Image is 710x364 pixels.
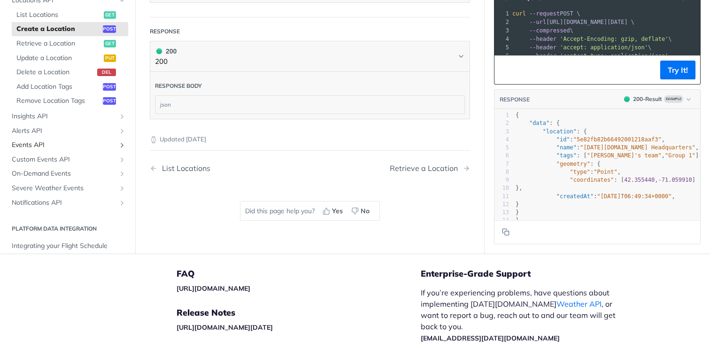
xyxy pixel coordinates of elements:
div: Response [150,27,180,36]
a: Next Page: Retrieve a Location [390,164,470,173]
button: Show subpages for Insights API [118,113,126,120]
span: Yes [332,206,343,216]
div: 200 - Result [633,95,662,103]
a: Update a Locationput [12,51,128,65]
div: 12 [494,201,509,209]
span: 'content-type: application/json' [560,53,668,59]
div: Response body [155,82,202,90]
span: "tags" [556,152,577,159]
a: [URL][DOMAIN_NAME] [177,284,250,293]
p: Updated [DATE] [150,135,470,144]
a: Weather API [556,299,602,309]
button: No [348,204,375,218]
span: get [104,11,116,19]
a: Add Location Tagspost [12,80,128,94]
p: If you’re experiencing problems, have questions about implementing [DATE][DOMAIN_NAME] , or want ... [421,287,625,343]
span: : , [516,144,699,151]
div: 2 [494,119,509,127]
span: : [ , ] [516,177,695,183]
a: Events APIShow subpages for Events API [7,138,128,152]
span: --compressed [529,27,570,34]
span: 'Accept-Encoding: gzip, deflate' [560,36,668,42]
span: Add Location Tags [16,82,100,92]
a: On-Demand EventsShow subpages for On-Demand Events [7,167,128,181]
div: json [155,96,464,114]
a: List Locationsget [12,8,128,22]
a: Previous Page: List Locations [150,164,287,173]
span: "location" [543,128,577,135]
span: --header [529,36,556,42]
h2: Platform DATA integration [7,225,128,233]
span: post [103,25,116,33]
span: 42.355440 [624,177,655,183]
span: put [104,54,116,62]
span: - [658,177,661,183]
span: : { [516,120,560,126]
button: 200 200200 [155,46,465,67]
nav: Pagination Controls [150,155,470,182]
a: Insights APIShow subpages for Insights API [7,109,128,124]
span: get [104,40,116,47]
a: Notifications APIShow subpages for Notifications API [7,196,128,210]
div: 5 [494,43,510,52]
span: \ [512,44,651,51]
a: Delete a Locationdel [12,65,128,79]
span: --header [529,44,556,51]
span: Retrieve a Location [16,39,101,48]
span: Remove Location Tags [16,96,100,106]
span: "coordinates" [570,177,614,183]
span: "type" [570,169,590,175]
span: Update a Location [16,54,101,63]
div: 4 [494,35,510,43]
span: post [103,97,116,105]
div: 4 [494,136,509,144]
span: "5e82fb82b66492001218aaf3" [573,136,662,143]
div: 14 [494,217,509,225]
p: 200 [155,56,177,67]
a: [URL][DOMAIN_NAME][DATE] [177,323,273,332]
span: Severe Weather Events [12,184,116,193]
span: "id" [556,136,570,143]
span: Delete a Location [16,68,95,77]
span: : { [516,161,601,167]
div: Did this page help you? [240,201,380,221]
span: Notifications API [12,198,116,208]
span: : , [516,169,621,175]
button: Copy to clipboard [499,225,512,239]
span: "createdAt" [556,193,594,200]
span: 71.059910 [662,177,692,183]
button: Yes [319,204,348,218]
button: Copy to clipboard [499,63,512,77]
span: POST \ [512,10,580,17]
span: : , [516,193,675,200]
a: Retrieve a Locationget [12,37,128,51]
div: List Locations [157,164,210,173]
a: Create a Locationpost [12,22,128,36]
div: 13 [494,209,509,217]
h5: Enterprise-Grade Support [421,268,641,279]
span: "geometry" [556,161,590,167]
button: Show subpages for Alerts API [118,127,126,135]
div: 1 [494,9,510,18]
span: [URL][DOMAIN_NAME][DATE] \ [512,19,634,25]
span: } [516,217,519,224]
a: Alerts APIShow subpages for Alerts API [7,124,128,138]
div: 6 [494,52,510,60]
button: Show subpages for On-Demand Events [118,170,126,178]
span: } [516,209,519,216]
span: \ [512,27,573,34]
span: "data" [529,120,549,126]
h5: Release Notes [177,307,421,318]
span: "name" [556,144,577,151]
span: --url [529,19,546,25]
button: Show subpages for Events API [118,141,126,149]
div: 8 [494,168,509,176]
span: "[DATE][DOMAIN_NAME] Headquarters" [580,144,695,151]
span: curl [512,10,526,17]
div: 1 [494,111,509,119]
span: Integrating your Flight Schedule [12,241,126,251]
div: 200 [155,46,177,56]
div: 5 [494,144,509,152]
span: "[DATE]T06:49:34+0000" [597,193,671,200]
span: 200 [624,96,630,102]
